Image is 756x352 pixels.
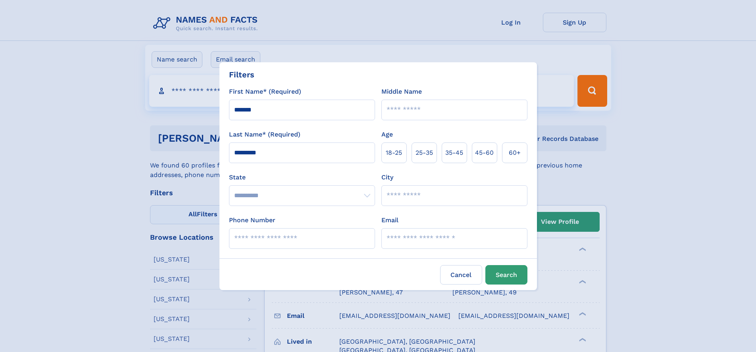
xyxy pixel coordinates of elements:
span: 25‑35 [416,148,433,158]
label: City [381,173,393,182]
label: Middle Name [381,87,422,96]
label: State [229,173,375,182]
span: 60+ [509,148,521,158]
label: Cancel [440,265,482,285]
label: First Name* (Required) [229,87,301,96]
label: Email [381,215,398,225]
span: 45‑60 [475,148,494,158]
span: 35‑45 [445,148,463,158]
label: Phone Number [229,215,275,225]
label: Last Name* (Required) [229,130,300,139]
button: Search [485,265,527,285]
span: 18‑25 [386,148,402,158]
div: Filters [229,69,254,81]
label: Age [381,130,393,139]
